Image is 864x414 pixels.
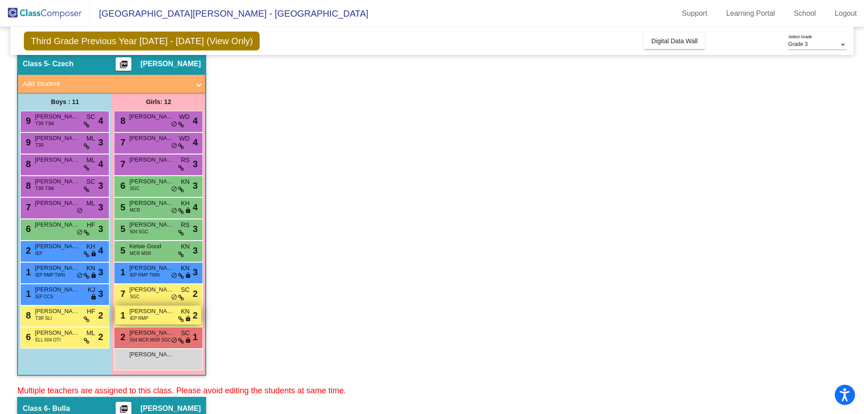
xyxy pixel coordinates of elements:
[98,287,103,300] span: 3
[193,200,198,214] span: 4
[130,185,139,192] span: SGC
[181,177,189,187] span: KN
[35,185,54,192] span: T3R T3M
[651,37,697,45] span: Digital Data Wall
[18,75,205,93] mat-expansion-panel-header: Add Student
[130,272,159,278] span: IEP RMP TWN
[181,220,189,230] span: RS
[90,294,97,301] span: lock
[118,159,125,169] span: 7
[130,293,139,300] span: SGC
[185,207,191,214] span: lock
[23,159,31,169] span: 8
[87,307,95,316] span: HF
[719,6,783,21] a: Learning Portal
[130,337,171,343] span: 504 MCR MSR SGC
[76,229,83,236] span: do_not_disturb_alt
[98,222,103,236] span: 3
[181,285,189,295] span: SC
[86,264,95,273] span: KN
[129,264,174,273] span: [PERSON_NAME]
[35,242,80,251] span: [PERSON_NAME]
[90,272,97,279] span: lock
[86,112,95,122] span: SC
[118,310,125,320] span: 1
[35,285,80,294] span: [PERSON_NAME]
[48,404,70,413] span: - Bulla
[90,250,97,258] span: lock
[76,272,83,279] span: do_not_disturb_alt
[86,155,95,165] span: ML
[86,199,95,208] span: ML
[193,136,198,149] span: 4
[181,328,189,338] span: SC
[181,199,189,208] span: KH
[788,41,808,47] span: Grade 3
[193,179,198,192] span: 3
[118,181,125,191] span: 6
[118,60,129,73] mat-icon: picture_as_pdf
[185,272,191,279] span: lock
[129,307,174,316] span: [PERSON_NAME]
[35,120,54,127] span: T3R T3M
[23,310,31,320] span: 8
[98,136,103,149] span: 3
[18,93,112,111] div: Boys : 11
[171,294,177,301] span: do_not_disturb_alt
[35,315,52,322] span: T3R SLI
[130,315,148,322] span: IEP RMP
[98,244,103,257] span: 4
[129,155,174,164] span: [PERSON_NAME]
[130,207,140,214] span: MCR
[86,134,95,143] span: ML
[86,242,95,251] span: KH
[644,33,705,49] button: Digital Data Wall
[185,315,191,323] span: lock
[129,134,174,143] span: [PERSON_NAME]
[35,177,80,186] span: [PERSON_NAME]
[24,32,260,50] span: Third Grade Previous Year [DATE] - [DATE] (View Only)
[129,328,174,337] span: [PERSON_NAME]
[98,179,103,192] span: 3
[130,228,148,235] span: 504 SGC
[76,207,83,214] span: do_not_disturb_alt
[193,157,198,171] span: 3
[140,59,201,68] span: [PERSON_NAME]
[87,220,95,230] span: HF
[35,134,80,143] span: [PERSON_NAME]
[179,134,189,143] span: WD
[98,309,103,322] span: 2
[23,116,31,126] span: 9
[118,224,125,234] span: 5
[193,287,198,300] span: 2
[35,307,80,316] span: [PERSON_NAME]
[118,116,125,126] span: 8
[118,246,125,255] span: 5
[118,137,125,147] span: 7
[129,112,174,121] span: [PERSON_NAME]
[35,250,42,257] span: IEP
[23,289,31,299] span: 1
[171,272,177,279] span: do_not_disturb_alt
[35,199,80,208] span: [PERSON_NAME]
[181,155,189,165] span: RS
[130,250,151,257] span: MCR MSR
[193,330,198,344] span: 1
[23,181,31,191] span: 8
[116,57,131,71] button: Print Students Details
[86,177,95,187] span: SC
[118,267,125,277] span: 1
[118,332,125,342] span: 2
[98,114,103,127] span: 4
[48,59,73,68] span: - Czech
[675,6,715,21] a: Support
[193,244,198,257] span: 3
[181,307,189,316] span: KN
[171,142,177,150] span: do_not_disturb_alt
[22,404,48,413] span: Class 6
[129,220,174,229] span: [PERSON_NAME]
[86,328,95,338] span: ML
[35,264,80,273] span: [PERSON_NAME]
[193,222,198,236] span: 3
[35,112,80,121] span: [PERSON_NAME]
